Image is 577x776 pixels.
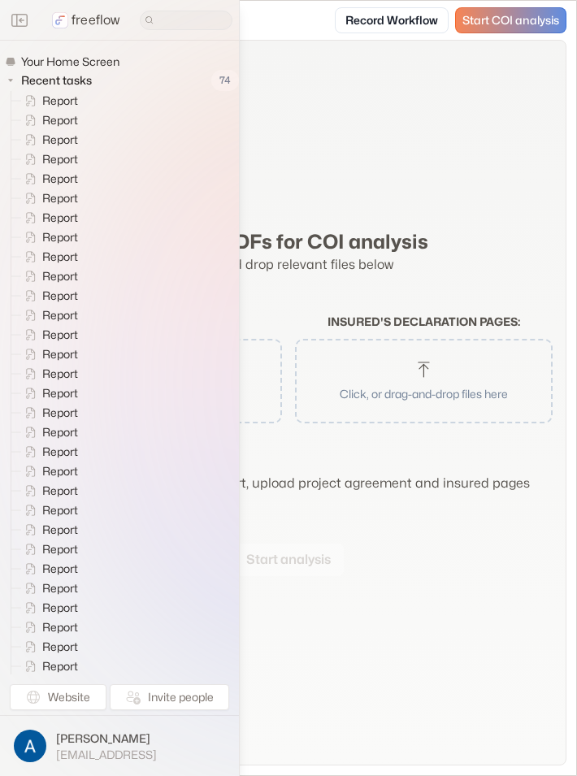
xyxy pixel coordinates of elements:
a: Report [11,579,85,598]
button: Recent tasks [5,71,98,90]
a: Report [11,208,85,228]
a: Report [11,364,85,384]
span: Report [39,268,83,284]
span: Report [39,541,83,557]
span: Report [39,385,83,401]
span: Report [39,346,83,362]
button: Start analysis [233,544,344,576]
button: [PERSON_NAME][EMAIL_ADDRESS] [10,726,229,766]
a: Report [11,423,85,442]
span: Report [39,424,83,440]
button: Click, or drag-and-drop files here [303,347,544,415]
a: Report [11,598,85,618]
span: Report [39,151,83,167]
span: Report [39,112,83,128]
a: Report [11,442,85,462]
a: Report [11,247,85,267]
span: Report [39,522,83,538]
a: Report [11,130,85,150]
span: Report [39,619,83,635]
a: Report [11,111,85,130]
a: Report [11,618,85,637]
span: Report [39,658,83,674]
a: Report [11,286,85,306]
p: freeflow [72,11,120,30]
a: Report [11,345,85,364]
a: Report [11,189,85,208]
a: Report [11,657,85,676]
a: Report [11,520,85,540]
span: Report [39,210,83,226]
span: Report [39,639,83,655]
h2: Insured's declaration pages : [295,315,553,329]
span: Report [39,580,83,596]
a: Report [11,462,85,481]
a: Report [11,325,85,345]
span: Recent tasks [18,72,97,89]
span: Report [39,307,83,323]
span: Report [39,249,83,265]
span: Report [39,288,83,304]
p: Click, or drag-and-drop files here [316,385,531,402]
span: Report [39,561,83,577]
span: Report [39,600,83,616]
a: Report [11,169,85,189]
span: [EMAIL_ADDRESS] [56,748,157,762]
a: Report [11,91,85,111]
span: Report [39,502,83,518]
a: Report [11,267,85,286]
span: Report [39,444,83,460]
a: Website [10,684,106,710]
span: Report [39,190,83,206]
span: Start COI analysis [462,14,559,28]
a: Report [11,403,85,423]
a: freeflow [52,11,120,30]
span: Report [39,93,83,109]
span: Report [39,327,83,343]
span: Report [39,405,83,421]
a: Report [11,306,85,325]
span: Your Home Screen [18,54,124,70]
span: 74 [211,70,239,91]
h2: Upload PDFs for COI analysis [24,229,553,255]
a: Report [11,384,85,403]
p: Drag and drop relevant files below [24,255,553,275]
a: Report [11,540,85,559]
span: Report [39,483,83,499]
a: Report [11,228,85,247]
span: Report [39,132,83,148]
span: Report [39,229,83,245]
a: Your Home Screen [5,54,126,70]
button: Close the sidebar [7,7,33,33]
span: [PERSON_NAME] [56,730,157,747]
span: Report [39,463,83,479]
a: Report [11,150,85,169]
a: Record Workflow [335,7,449,33]
span: Report [39,171,83,187]
div: To generate a full COI report, upload project agreement and insured pages [74,474,530,493]
a: Report [11,559,85,579]
button: Invite people [110,684,230,710]
a: Report [11,637,85,657]
span: Report [39,366,83,382]
img: profile [14,730,46,762]
a: Start COI analysis [455,7,566,33]
a: Report [11,481,85,501]
a: Report [11,501,85,520]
